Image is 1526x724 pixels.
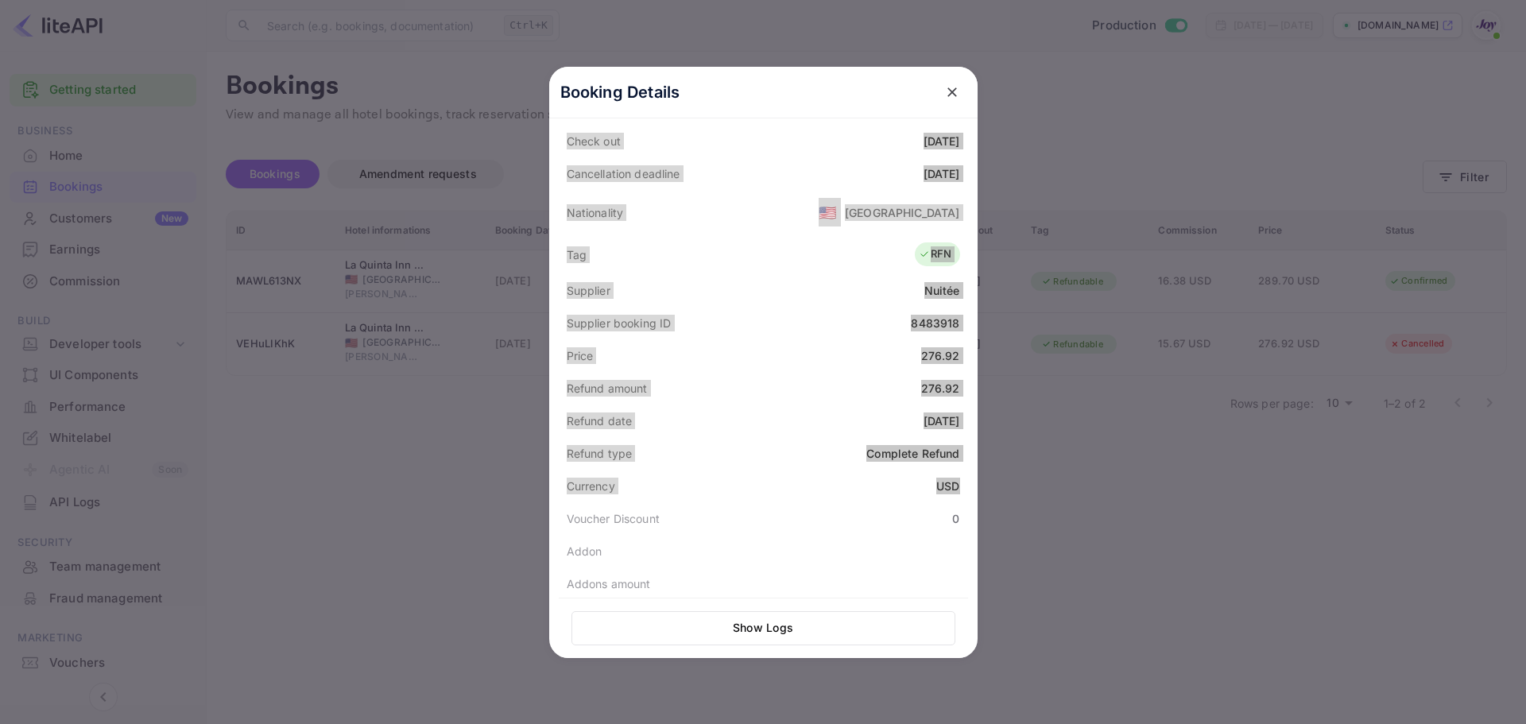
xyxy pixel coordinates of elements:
div: 8483918 [911,315,959,331]
div: Cancellation deadline [567,165,680,182]
div: [DATE] [924,412,960,429]
div: Supplier booking ID [567,315,672,331]
p: Booking Details [560,80,680,104]
div: [DATE] [924,133,960,149]
div: Refund type [567,445,633,462]
div: Check out [567,133,621,149]
div: Supplier [567,282,610,299]
div: Refund amount [567,380,648,397]
div: 276.92 [921,380,960,397]
div: 276.92 [921,347,960,364]
div: Voucher Discount [567,510,660,527]
div: [DATE] [924,165,960,182]
div: Tag [567,246,587,263]
div: Complete Refund [866,445,959,462]
div: USD [936,478,959,494]
div: Currency [567,478,615,494]
div: RFN [919,246,951,262]
div: Nationality [567,204,624,221]
button: Show Logs [571,611,955,645]
div: Refund date [567,412,633,429]
div: Addon [567,543,602,559]
div: 0 [952,510,959,527]
button: close [938,78,966,106]
div: Addons amount [567,575,651,592]
div: Nuitée [924,282,960,299]
div: [GEOGRAPHIC_DATA] [845,204,960,221]
div: Price [567,347,594,364]
span: United States [819,198,837,226]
